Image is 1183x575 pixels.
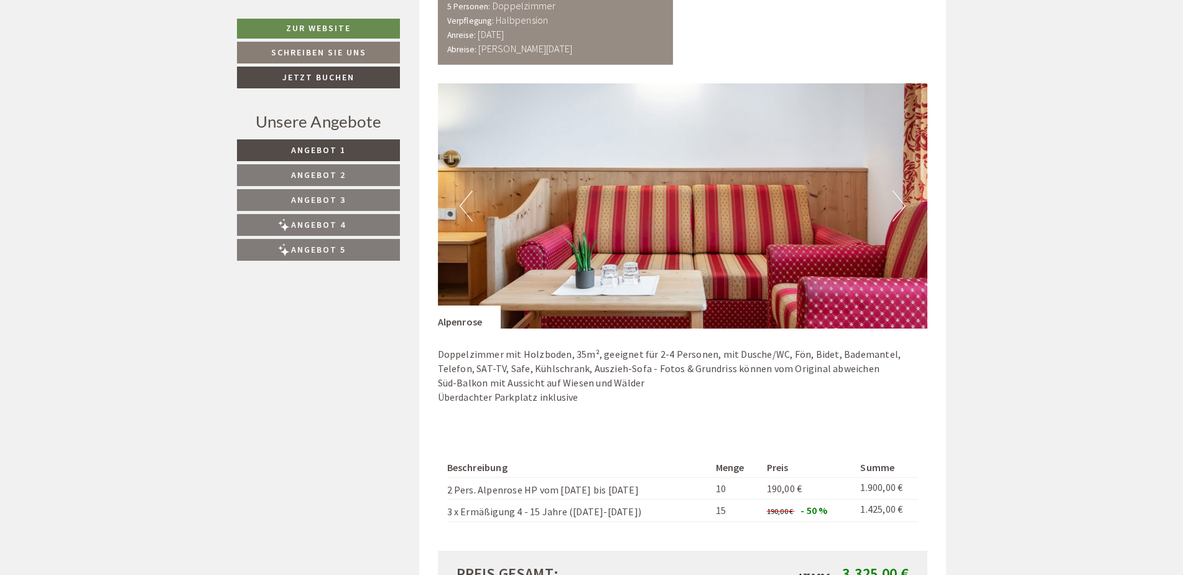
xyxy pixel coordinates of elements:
button: Next [893,190,906,222]
th: Menge [711,458,762,477]
button: Senden [415,328,490,350]
td: 15 [711,500,762,522]
span: 190,00 € [767,482,802,495]
span: Angebot 1 [291,144,346,156]
td: 10 [711,477,762,500]
td: 1.900,00 € [855,477,918,500]
div: Unsere Angebote [237,110,400,133]
span: Angebot 5 [291,244,346,255]
span: Angebot 2 [291,169,346,180]
span: Angebot 3 [291,194,346,205]
span: - 50 % [800,504,827,517]
a: Zur Website [237,19,400,39]
div: Montag [218,10,272,31]
button: Previous [460,190,473,222]
b: [PERSON_NAME][DATE] [478,42,572,55]
span: 190,00 € [767,507,794,516]
small: Verpflegung: [447,16,494,26]
th: Summe [855,458,918,477]
div: Alpenrose [438,306,501,329]
div: Guten Tag, wie können wir Ihnen helfen? [10,34,203,72]
td: 1.425,00 € [855,500,918,522]
th: Preis [762,458,856,477]
a: Jetzt buchen [237,67,400,88]
p: Doppelzimmer mit Holzboden, 35m², geeignet für 2-4 Personen, mit Dusche/WC, Fön, Bidet, Bademante... [438,347,928,404]
b: Halbpension [496,14,548,26]
div: [GEOGRAPHIC_DATA] [19,37,197,47]
small: Abreise: [447,44,477,55]
a: Schreiben Sie uns [237,42,400,63]
small: Anreise: [447,30,476,40]
b: [DATE] [478,28,504,40]
span: Angebot 4 [291,219,346,230]
th: Beschreibung [447,458,711,477]
td: 2 Pers. Alpenrose HP vom [DATE] bis [DATE] [447,477,711,500]
td: 3 x Ermäßigung 4 - 15 Jahre ([DATE]-[DATE]) [447,500,711,522]
small: 5 Personen: [447,1,491,12]
small: 19:56 [19,61,197,70]
img: image [438,83,928,329]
